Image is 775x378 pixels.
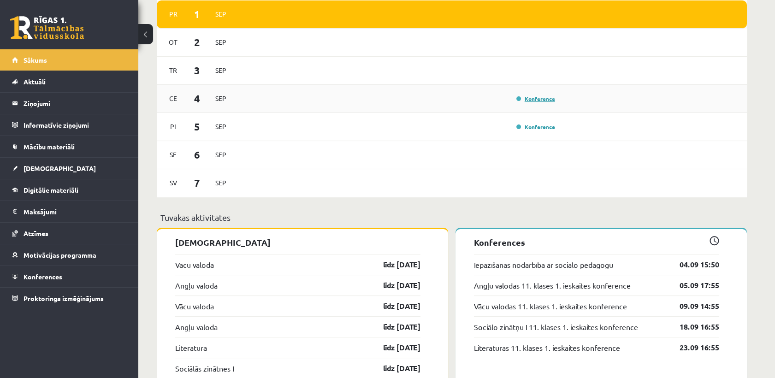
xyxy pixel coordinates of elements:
[24,142,75,151] span: Mācību materiāli
[24,164,96,172] span: [DEMOGRAPHIC_DATA]
[12,201,127,222] a: Maksājumi
[367,280,420,291] a: līdz [DATE]
[24,251,96,259] span: Motivācijas programma
[24,272,62,281] span: Konferences
[367,301,420,312] a: līdz [DATE]
[666,301,719,312] a: 09.09 14:55
[211,35,231,49] span: Sep
[24,56,47,64] span: Sākums
[164,7,183,21] span: Pr
[666,259,719,270] a: 04.09 15:50
[24,114,127,136] legend: Informatīvie ziņojumi
[12,114,127,136] a: Informatīvie ziņojumi
[183,63,212,78] span: 3
[474,321,638,332] a: Sociālo zinātņu I 11. klases 1. ieskaites konference
[211,176,231,190] span: Sep
[183,91,212,106] span: 4
[12,266,127,287] a: Konferences
[12,49,127,71] a: Sākums
[474,301,627,312] a: Vācu valodas 11. klases 1. ieskaites konference
[183,175,212,190] span: 7
[24,201,127,222] legend: Maksājumi
[175,280,218,291] a: Angļu valoda
[164,148,183,162] span: Se
[666,342,719,353] a: 23.09 16:55
[12,223,127,244] a: Atzīmes
[12,179,127,201] a: Digitālie materiāli
[516,123,555,130] a: Konference
[211,148,231,162] span: Sep
[367,342,420,353] a: līdz [DATE]
[474,236,719,248] p: Konferences
[183,35,212,50] span: 2
[666,280,719,291] a: 05.09 17:55
[24,294,104,302] span: Proktoringa izmēģinājums
[12,71,127,92] a: Aktuāli
[367,363,420,374] a: līdz [DATE]
[164,63,183,77] span: Tr
[164,91,183,106] span: Ce
[367,321,420,332] a: līdz [DATE]
[24,229,48,237] span: Atzīmes
[211,91,231,106] span: Sep
[175,259,214,270] a: Vācu valoda
[12,244,127,266] a: Motivācijas programma
[183,147,212,162] span: 6
[367,259,420,270] a: līdz [DATE]
[211,63,231,77] span: Sep
[12,158,127,179] a: [DEMOGRAPHIC_DATA]
[24,77,46,86] span: Aktuāli
[12,136,127,157] a: Mācību materiāli
[175,342,207,353] a: Literatūra
[175,321,218,332] a: Angļu valoda
[211,7,231,21] span: Sep
[164,176,183,190] span: Sv
[211,119,231,134] span: Sep
[516,95,555,102] a: Konference
[175,236,420,248] p: [DEMOGRAPHIC_DATA]
[12,288,127,309] a: Proktoringa izmēģinājums
[183,6,212,22] span: 1
[24,93,127,114] legend: Ziņojumi
[164,119,183,134] span: Pi
[10,16,84,39] a: Rīgas 1. Tālmācības vidusskola
[12,93,127,114] a: Ziņojumi
[164,35,183,49] span: Ot
[474,342,620,353] a: Literatūras 11. klases 1. ieskaites konference
[24,186,78,194] span: Digitālie materiāli
[160,211,743,224] p: Tuvākās aktivitātes
[183,119,212,134] span: 5
[175,363,234,374] a: Sociālās zinātnes I
[666,321,719,332] a: 18.09 16:55
[474,280,631,291] a: Angļu valodas 11. klases 1. ieskaites konference
[175,301,214,312] a: Vācu valoda
[474,259,613,270] a: Iepazīšanās nodarbība ar sociālo pedagogu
